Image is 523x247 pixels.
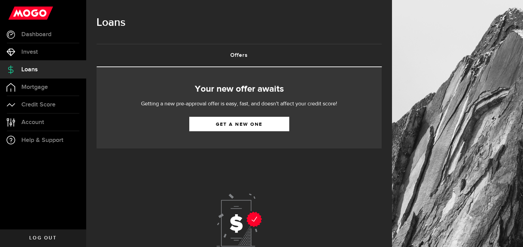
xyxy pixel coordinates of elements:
span: Log out [29,236,57,240]
a: Offers [97,44,382,66]
h2: Your new offer awaits [107,82,371,96]
span: Invest [21,49,38,55]
a: Get a new one [189,117,289,131]
span: Credit Score [21,102,56,108]
span: Account [21,119,44,125]
span: Dashboard [21,31,51,38]
iframe: LiveChat chat widget [494,218,523,247]
h1: Loans [97,14,382,32]
p: Getting a new pre-approval offer is easy, fast, and doesn't affect your credit score! [120,100,358,108]
span: Mortgage [21,84,48,90]
ul: Tabs Navigation [97,44,382,67]
span: Loans [21,66,38,73]
span: Help & Support [21,137,63,143]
